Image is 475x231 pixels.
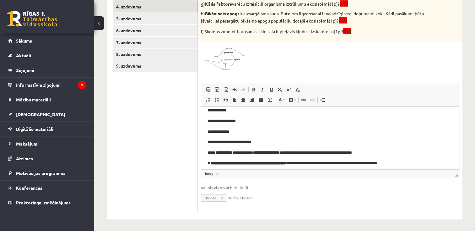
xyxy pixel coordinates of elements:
a: Saite (vadīšanas taustiņš+K) [299,96,308,104]
a: Ievietot/noņemt sarakstu ar aizzīmēm [213,96,221,104]
a: Augšraksts [284,85,293,94]
span: (IV) [340,1,348,7]
strong: Bikšainais apogs [205,11,240,16]
a: Mācību materiāli [8,92,86,107]
legend: Informatīvie ziņojumi [16,78,86,92]
a: Digitālie materiāli [8,122,86,136]
legend: Ziņojumi [16,63,86,77]
a: Centrēti [239,96,248,104]
a: Motivācijas programma [8,166,86,180]
a: 8. uzdevums [113,49,197,60]
a: Atkārtot (vadīšanas taustiņš+Y) [239,85,248,94]
a: Izlīdzināt pa labi [248,96,256,104]
span: Mērogot [455,173,458,177]
a: Ievietot kā vienkāršu tekstu (vadīšanas taustiņš+pārslēgšanas taustiņš+V) [213,85,221,94]
a: Ielīmēt (vadīšanas taustiņš+V) [204,85,213,94]
span: Konferences [16,185,42,191]
a: Ievietot/noņemt numurētu sarakstu [204,96,213,104]
span: vai pievieno atbildi failā [201,184,459,191]
span: Sākums [16,38,32,44]
a: Ziņojumi [8,63,86,77]
a: Atzīmes [8,151,86,166]
a: Math [265,96,274,104]
a: Treknraksts (vadīšanas taustiņš+B) [249,85,258,94]
a: Bloka citāts [221,96,230,104]
span: Aktuāli [16,53,31,58]
p: h) ir aizsargājama suga. Putniem ligzdošanai ir vajadzīgi veci dobumaini koki. Kādi pasākumi būtu... [201,11,428,24]
a: 4. uzdevums [113,1,197,13]
i: 1 [78,81,86,89]
a: Apakšraksts [276,85,284,94]
span: (IV) [339,18,347,23]
span: Mācību materiāli [16,97,51,102]
a: Aktuāli [8,48,86,63]
a: p elements [215,171,220,177]
a: Informatīvie ziņojumi1 [8,78,86,92]
a: Proktoringa izmēģinājums [8,195,86,210]
strong: Kāds faktors [205,1,232,7]
a: 5. uzdevums [113,13,197,24]
a: 6. uzdevums [113,25,197,36]
a: Sākums [8,33,86,48]
legend: Maksājumi [16,136,86,151]
a: Ievietot no Worda [221,85,230,94]
a: Atsaistīt [308,96,317,104]
a: Ievietot lapas pārtraukumu drukai [318,96,327,104]
span: Atzīmes [16,156,33,161]
a: 9. uzdevums [113,60,197,72]
span: [DEMOGRAPHIC_DATA] [16,111,65,117]
a: Fona krāsa [287,96,298,104]
a: Atcelt (vadīšanas taustiņš+Z) [230,85,239,94]
a: Izlīdzināt malas [256,96,265,104]
span: Digitālie materiāli [16,126,53,132]
p: i) Skolēns zīmējot barošanās tīklu tajā ir pieļāvis kļūdu – izskaidro to(1p)! [201,28,428,35]
a: Pasvītrojums (vadīšanas taustiņš+U) [267,85,276,94]
a: Maksājumi [8,136,86,151]
a: [DEMOGRAPHIC_DATA] [8,107,86,121]
a: 7. uzdevums [113,37,197,48]
a: Rīgas 1. Tālmācības vidusskola [7,11,57,27]
a: Teksta krāsa [276,96,287,104]
a: body elements [204,171,214,177]
a: Noņemt stilus [293,85,302,94]
iframe: Bagātinātā teksta redaktors, wiswyg-editor-user-answer-47024995044260 [201,107,459,169]
a: Izlīdzināt pa kreisi [230,96,239,104]
img: 1.png [201,45,248,70]
a: Slīpraksts (vadīšanas taustiņš+I) [258,85,267,94]
span: Motivācijas programma [16,170,66,176]
span: (IV) [343,29,351,34]
a: Konferences [8,181,86,195]
span: Proktoringa izmēģinājums [16,200,71,205]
